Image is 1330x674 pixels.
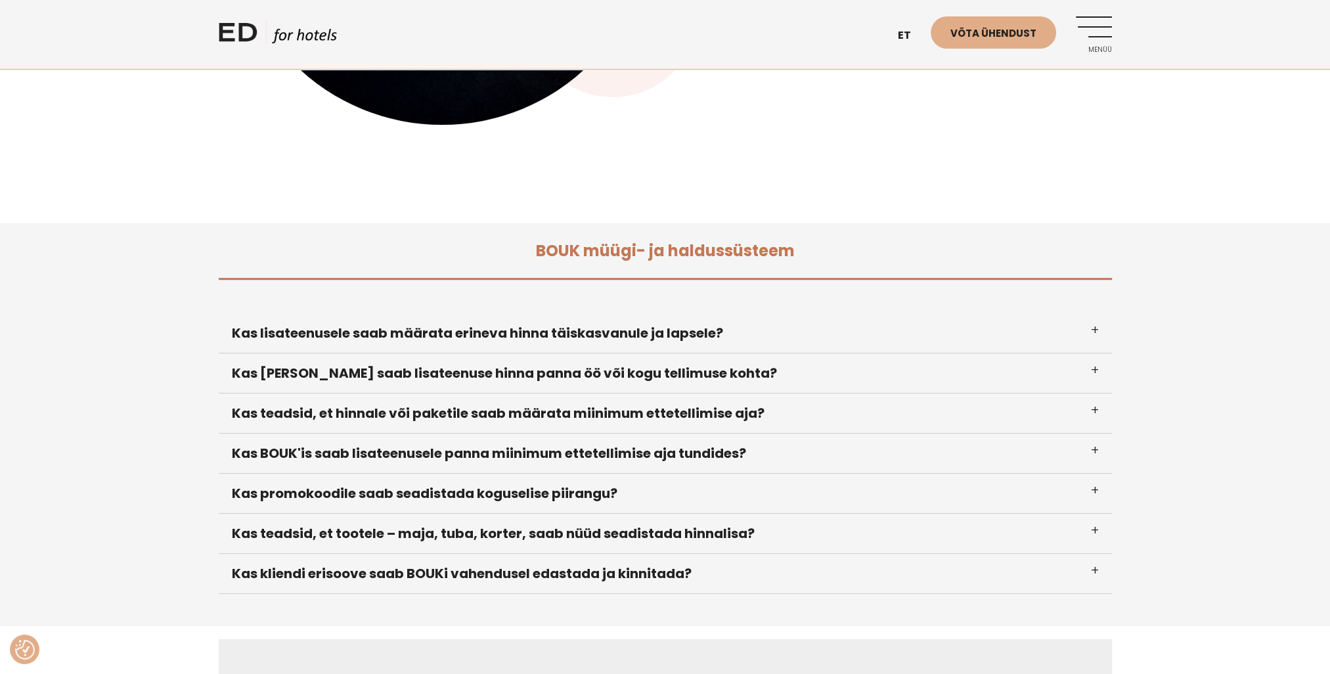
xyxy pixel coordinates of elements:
li: BOUK müügi- ja haldussüsteem [219,223,1112,280]
h3: Kas teadsid, et tootele – maja, tuba, korter, saab nüüd seadistada hinnalisa? [219,514,1112,554]
a: Menüü [1076,16,1112,53]
h3: Kas lisateenusele saab määrata erineva hinna täiskasvanule ja lapsele? [219,313,1112,353]
h3: Kas [PERSON_NAME] saab lisateenuse hinna panna öö või kogu tellimuse kohta? [219,353,1112,393]
h3: Kas promokoodile saab seadistada koguselise piirangu? [219,474,1112,514]
a: et [891,20,931,52]
img: Revisit consent button [15,640,35,660]
a: ED HOTELS [219,20,337,53]
a: Võta ühendust [931,16,1056,49]
button: Nõusolekueelistused [15,640,35,660]
span: Menüü [1076,46,1112,54]
h3: Kas BOUK'is saab lisateenusele panna miinimum ettetellimise aja tundides? [219,434,1112,474]
h3: Kas teadsid, et hinnale või paketile saab määrata miinimum ettetellimise aja? [219,393,1112,434]
h3: Kas kliendi erisoove saab BOUKi vahendusel edastada ja kinnitada? [219,554,1112,594]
